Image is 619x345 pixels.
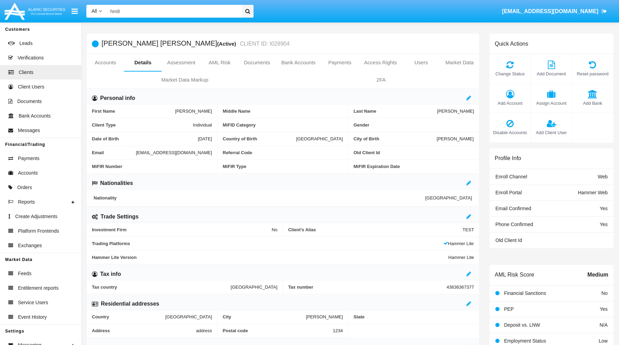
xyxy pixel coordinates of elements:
span: Entitlement reports [18,285,59,292]
span: Date of Birth [92,136,198,141]
div: (Active) [217,40,238,48]
span: Add Document [534,71,569,77]
span: Event History [18,314,47,321]
h6: Residential addresses [101,300,159,308]
span: Bank Accounts [19,112,51,120]
span: N/A [600,322,608,328]
h6: AML Risk Score [495,271,534,278]
span: Hammer Lite [448,255,474,260]
span: Medium [588,271,608,279]
span: Reset password [575,71,610,77]
span: First Name [92,109,175,114]
span: Accounts [18,169,38,177]
span: Tax number [288,285,447,290]
span: [GEOGRAPHIC_DATA] [165,314,212,319]
span: Postal code [223,328,333,333]
span: Verifications [18,54,44,62]
span: No [272,227,278,232]
span: No [601,290,608,296]
span: [EMAIL_ADDRESS][DOMAIN_NAME] [136,150,212,155]
span: Financial Sanctions [504,290,546,296]
span: Old Client Id [354,150,474,155]
span: Last Name [354,109,437,114]
span: MiFIR Expiration Date [354,164,474,169]
span: Client Users [18,83,44,91]
span: Web [598,174,608,179]
span: [PERSON_NAME] [437,109,474,114]
span: Enroll Portal [495,190,522,195]
span: 43636367377 [447,285,474,290]
span: PEP [504,306,514,312]
a: Assessment [162,54,201,71]
span: Yes [600,306,608,312]
span: Country [92,314,165,319]
span: State [354,314,474,319]
a: Market Data [440,54,479,71]
a: Bank Accounts [276,54,321,71]
span: Disable Accounts [493,129,527,136]
span: [PERSON_NAME] [437,136,474,141]
span: City of Birth [354,136,437,141]
span: MiFIR Number [92,164,212,169]
span: All [92,8,97,14]
a: Accounts [87,54,124,71]
span: Hammer Web [578,190,608,195]
h6: Personal info [100,94,135,102]
span: Yes [600,222,608,227]
span: Hammer Lite [444,241,474,246]
input: Search [107,5,239,18]
a: Documents [238,54,276,71]
span: Client Type [92,122,193,128]
span: Email [92,150,136,155]
span: MiFIR Type [223,164,343,169]
span: Add Account [493,100,527,106]
span: address [196,328,212,333]
a: [EMAIL_ADDRESS][DOMAIN_NAME] [499,2,610,21]
span: Documents [17,98,42,105]
span: Orders [17,184,32,191]
span: Old Client Id [495,237,522,243]
span: Platform Frontends [18,227,59,235]
a: Market Data Markup [87,72,283,88]
a: Details [124,54,161,71]
a: Users [402,54,440,71]
img: Logo image [3,1,66,21]
h6: Trade Settings [101,213,139,221]
span: Low [599,338,608,344]
span: Address [92,328,196,333]
span: Individual [193,122,212,128]
span: [GEOGRAPHIC_DATA] [425,195,472,201]
span: Add Client User [534,129,569,136]
span: City [223,314,306,319]
span: Yes [600,206,608,211]
span: Employment Status [504,338,546,344]
h6: Profile Info [495,155,521,161]
small: CLIENT ID: I028904 [238,41,290,47]
span: Client’s Alias [288,227,463,232]
a: AML Risk [201,54,238,71]
span: Tax country [92,285,231,290]
h5: [PERSON_NAME] [PERSON_NAME] [102,40,289,48]
span: Feeds [18,270,31,277]
span: Referral Code [223,150,343,155]
span: Phone Confirmed [495,222,533,227]
span: Leads [19,40,32,47]
span: Email Confirmed [495,206,531,211]
span: Clients [19,69,34,76]
span: Service Users [18,299,48,306]
span: [DATE] [198,136,212,141]
span: [PERSON_NAME] [175,109,212,114]
span: [PERSON_NAME] [306,314,343,319]
span: Messages [18,127,40,134]
span: TEST [463,227,474,232]
span: [EMAIL_ADDRESS][DOMAIN_NAME] [502,8,598,14]
span: MiFID Category [223,122,343,128]
h6: Tax info [100,270,121,278]
span: Country of Birth [223,136,296,141]
span: Reports [18,198,35,206]
a: All [86,8,107,15]
span: Gender [354,122,474,128]
h6: Nationalities [100,179,133,187]
span: [GEOGRAPHIC_DATA] [296,136,343,141]
span: Assign Account [534,100,569,106]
